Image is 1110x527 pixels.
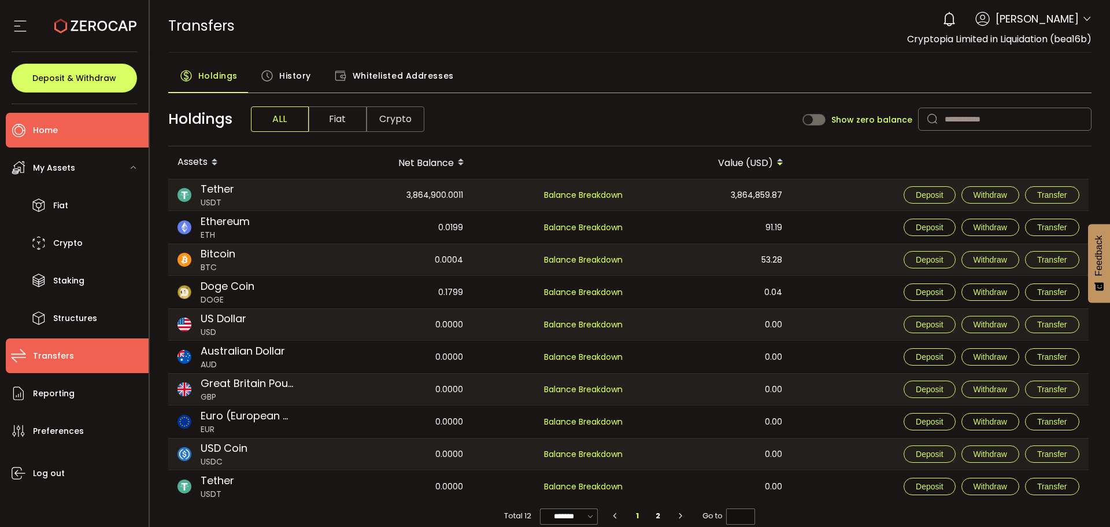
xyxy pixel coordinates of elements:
div: 0.0000 [314,374,472,405]
span: Deposit [916,320,943,329]
span: Holdings [198,64,238,87]
span: Deposit [916,482,943,491]
span: Deposit [916,288,943,297]
button: Feedback - Show survey [1088,224,1110,303]
button: Transfer [1025,219,1079,236]
span: Deposit [916,449,943,459]
span: Balance Breakdown [544,222,623,233]
span: Ethereum [201,213,250,229]
span: Feedback [1094,235,1104,276]
div: 0.0000 [314,406,472,438]
span: GBP [201,391,294,403]
span: Transfer [1037,223,1067,232]
span: Transfers [168,16,235,36]
span: Whitelisted Addresses [353,64,454,87]
span: Withdraw [974,449,1007,459]
div: Net Balance [314,153,473,172]
span: Transfers [33,348,74,364]
div: 0.0000 [314,341,472,373]
button: Transfer [1025,251,1079,268]
img: usd_portfolio.svg [177,318,191,331]
button: Deposit [904,316,955,333]
span: Holdings [168,108,232,130]
span: USDC [201,456,247,468]
span: Staking [53,272,84,289]
span: USDT [201,488,234,500]
button: Transfer [1025,478,1079,495]
img: usdt_portfolio.svg [177,188,191,202]
button: Transfer [1025,348,1079,366]
span: BTC [201,261,235,274]
span: Deposit [916,255,943,264]
button: Withdraw [961,219,1019,236]
span: Preferences [33,423,84,440]
div: 0.1799 [314,276,472,308]
button: Withdraw [961,316,1019,333]
li: 1 [627,508,648,524]
span: Deposit [916,190,943,200]
span: Go to [702,508,755,524]
span: My Assets [33,160,75,176]
span: Transfer [1037,482,1067,491]
span: USD [201,326,246,338]
span: Tether [201,181,234,197]
span: Balance Breakdown [544,415,623,429]
img: eth_portfolio.svg [177,220,191,234]
span: Withdraw [974,223,1007,232]
li: 2 [647,508,668,524]
span: Balance Breakdown [544,480,623,493]
button: Deposit [904,348,955,366]
span: ETH [201,229,250,241]
span: USD Coin [201,440,247,456]
button: Deposit [904,445,955,463]
div: 0.0000 [314,470,472,503]
div: 3,864,900.0011 [314,179,472,211]
span: Withdraw [974,190,1007,200]
div: 0.00 [633,406,791,438]
button: Deposit [904,219,955,236]
span: Transfer [1037,385,1067,394]
span: Deposit [916,417,943,426]
span: Withdraw [974,288,1007,297]
span: US Dollar [201,311,246,326]
span: DOGE [201,294,254,306]
div: 0.00 [633,374,791,405]
button: Deposit [904,283,955,301]
span: Cryptopia Limited in Liquidation (bea16b) [907,32,1091,46]
button: Withdraw [961,348,1019,366]
button: Transfer [1025,445,1079,463]
div: Value (USD) [633,153,793,172]
span: Withdraw [974,417,1007,426]
span: Balance Breakdown [544,448,623,461]
span: Balance Breakdown [544,383,623,396]
span: Deposit & Withdraw [32,74,116,82]
img: btc_portfolio.svg [177,253,191,267]
button: Withdraw [961,478,1019,495]
span: Crypto [53,235,83,252]
span: Deposit [916,223,943,232]
span: Home [33,122,58,139]
span: Tether [201,473,234,488]
button: Transfer [1025,186,1079,204]
span: Show zero balance [831,116,912,124]
span: Transfer [1037,449,1067,459]
div: 0.0004 [314,244,472,275]
span: Deposit [916,385,943,394]
button: Withdraw [961,445,1019,463]
span: Deposit [916,352,943,362]
span: Log out [33,465,65,482]
span: Australian Dollar [201,343,285,359]
button: Withdraw [961,283,1019,301]
span: Transfer [1037,352,1067,362]
button: Transfer [1025,316,1079,333]
span: USDT [201,197,234,209]
button: Transfer [1025,381,1079,398]
span: Fiat [53,197,68,214]
span: History [279,64,311,87]
iframe: Chat Widget [1052,471,1110,527]
span: Structures [53,310,97,327]
button: Deposit [904,413,955,430]
span: Withdraw [974,352,1007,362]
span: Bitcoin [201,246,235,261]
span: Transfer [1037,288,1067,297]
